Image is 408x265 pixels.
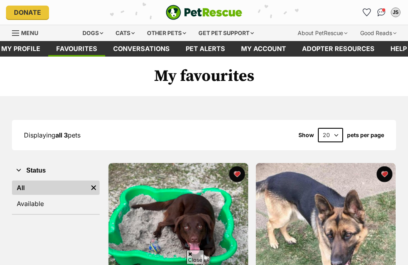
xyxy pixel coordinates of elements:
span: Menu [21,29,38,36]
span: Show [298,132,314,138]
a: All [12,181,88,195]
a: Remove filter [88,181,100,195]
div: About PetRescue [292,25,353,41]
a: Favourites [361,6,373,19]
span: Close [186,250,204,264]
a: Conversations [375,6,388,19]
a: My account [233,41,294,57]
a: Adopter resources [294,41,382,57]
div: Good Reads [355,25,402,41]
strong: all 3 [55,131,68,139]
div: Dogs [77,25,109,41]
button: favourite [229,166,245,182]
a: conversations [105,41,178,57]
a: Donate [6,6,49,19]
div: Other pets [141,25,192,41]
a: Pet alerts [178,41,233,57]
a: Menu [12,25,44,39]
div: Status [12,179,100,214]
button: favourite [376,166,392,182]
button: My account [389,6,402,19]
label: pets per page [347,132,384,138]
a: Favourites [48,41,105,57]
img: logo-e224e6f780fb5917bec1dbf3a21bbac754714ae5b6737aabdf751b685950b380.svg [166,5,242,20]
span: Displaying pets [24,131,80,139]
div: JS [392,8,400,16]
a: PetRescue [166,5,242,20]
div: Cats [110,25,140,41]
button: Status [12,165,100,176]
a: Available [12,196,100,211]
div: Get pet support [193,25,259,41]
ul: Account quick links [361,6,402,19]
img: chat-41dd97257d64d25036548639549fe6c8038ab92f7586957e7f3b1b290dea8141.svg [377,8,386,16]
